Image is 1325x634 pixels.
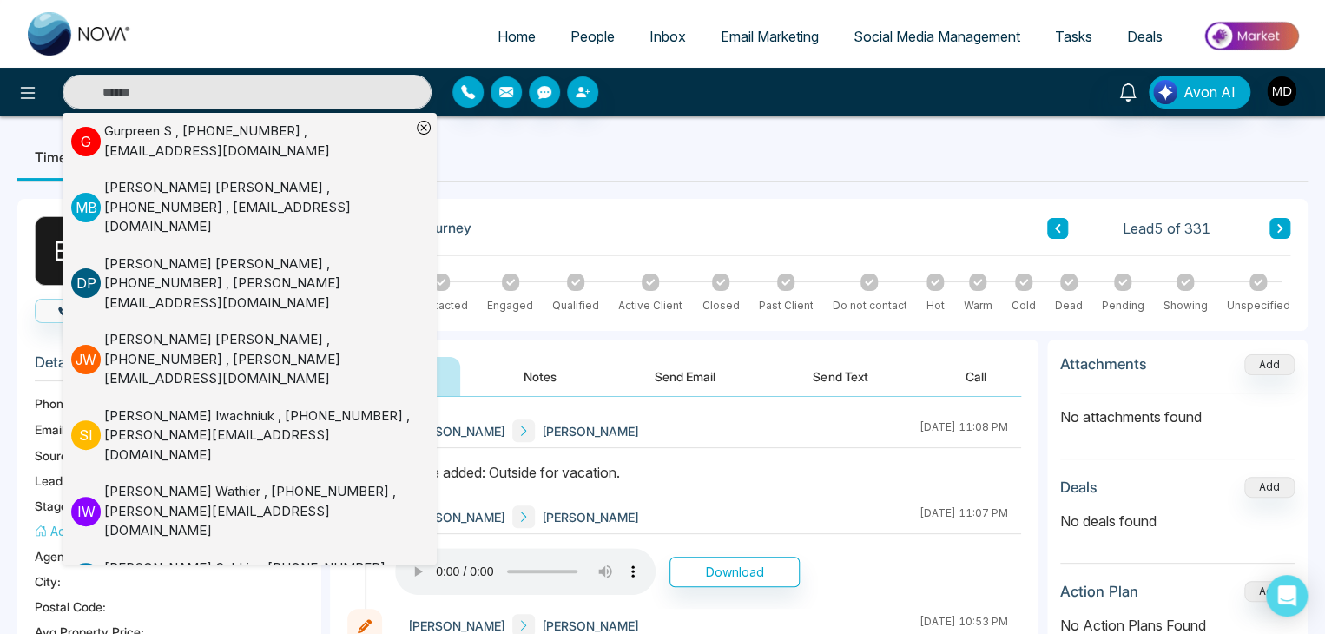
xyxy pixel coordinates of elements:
[1244,581,1295,602] button: Add
[1267,76,1296,106] img: User Avatar
[71,345,101,374] p: J W
[618,298,682,314] div: Active Client
[758,298,813,314] div: Past Client
[553,20,632,53] a: People
[28,12,132,56] img: Nova CRM Logo
[1060,393,1295,427] p: No attachments found
[542,422,639,440] span: [PERSON_NAME]
[104,122,411,161] div: Gurpreen S , [PHONE_NUMBER] , [EMAIL_ADDRESS][DOMAIN_NAME]
[35,394,74,413] span: Phone:
[17,134,107,181] li: Timeline
[1110,20,1180,53] a: Deals
[35,420,68,439] span: Email:
[778,357,902,396] button: Send Text
[104,406,411,466] div: [PERSON_NAME] Iwachniuk , [PHONE_NUMBER] , [PERSON_NAME][EMAIL_ADDRESS][DOMAIN_NAME]
[35,598,106,616] span: Postal Code :
[926,298,945,314] div: Hot
[489,357,591,396] button: Notes
[964,298,992,314] div: Warm
[71,563,101,592] p: N S
[35,216,104,286] div: B T
[721,28,819,45] span: Email Marketing
[71,127,101,156] p: G
[1038,20,1110,53] a: Tasks
[487,298,533,314] div: Engaged
[931,357,1021,396] button: Call
[35,353,304,380] h3: Details
[1183,82,1236,102] span: Avon AI
[702,298,739,314] div: Closed
[498,28,536,45] span: Home
[104,558,411,598] div: [PERSON_NAME] Sobhie , [PHONE_NUMBER] , [EMAIL_ADDRESS][DOMAIN_NAME]
[35,472,97,490] span: Lead Type:
[1149,76,1250,109] button: Avon AI
[71,420,101,450] p: S I
[836,20,1038,53] a: Social Media Management
[480,20,553,53] a: Home
[35,299,119,323] button: Call
[703,20,836,53] a: Email Marketing
[104,254,411,314] div: [PERSON_NAME] [PERSON_NAME] , [PHONE_NUMBER] , [PERSON_NAME][EMAIL_ADDRESS][DOMAIN_NAME]
[1244,356,1295,371] span: Add
[104,178,411,237] div: [PERSON_NAME] [PERSON_NAME] , [PHONE_NUMBER] , [EMAIL_ADDRESS][DOMAIN_NAME]
[35,547,72,565] span: Agent:
[1055,298,1083,314] div: Dead
[1227,298,1290,314] div: Unspecified
[408,508,505,526] span: [PERSON_NAME]
[71,268,101,298] p: D P
[1163,298,1208,314] div: Showing
[1153,80,1177,104] img: Lead Flow
[542,508,639,526] span: [PERSON_NAME]
[832,298,906,314] div: Do not contact
[71,497,101,526] p: I W
[71,193,101,222] p: M B
[669,557,800,587] button: Download
[920,419,1008,442] div: [DATE] 11:08 PM
[414,298,468,314] div: Contacted
[35,572,61,591] span: City :
[632,20,703,53] a: Inbox
[1102,298,1144,314] div: Pending
[35,522,125,540] button: Add Address
[552,298,599,314] div: Qualified
[1266,575,1308,617] div: Open Intercom Messenger
[408,422,505,440] span: [PERSON_NAME]
[570,28,615,45] span: People
[1060,583,1138,600] h3: Action Plan
[1060,511,1295,532] p: No deals found
[1060,355,1147,373] h3: Attachments
[1012,298,1036,314] div: Cold
[35,497,71,515] span: Stage:
[1244,354,1295,375] button: Add
[1244,477,1295,498] button: Add
[620,357,750,396] button: Send Email
[649,28,686,45] span: Inbox
[104,482,411,541] div: [PERSON_NAME] Wathier , [PHONE_NUMBER] , [PERSON_NAME][EMAIL_ADDRESS][DOMAIN_NAME]
[1060,479,1098,496] h3: Deals
[1123,218,1210,239] span: Lead 5 of 331
[1127,28,1163,45] span: Deals
[35,446,78,465] span: Source:
[920,505,1008,528] div: [DATE] 11:07 PM
[854,28,1020,45] span: Social Media Management
[1055,28,1092,45] span: Tasks
[1189,17,1315,56] img: Market-place.gif
[104,330,411,389] div: [PERSON_NAME] [PERSON_NAME] , [PHONE_NUMBER] , [PERSON_NAME][EMAIL_ADDRESS][DOMAIN_NAME]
